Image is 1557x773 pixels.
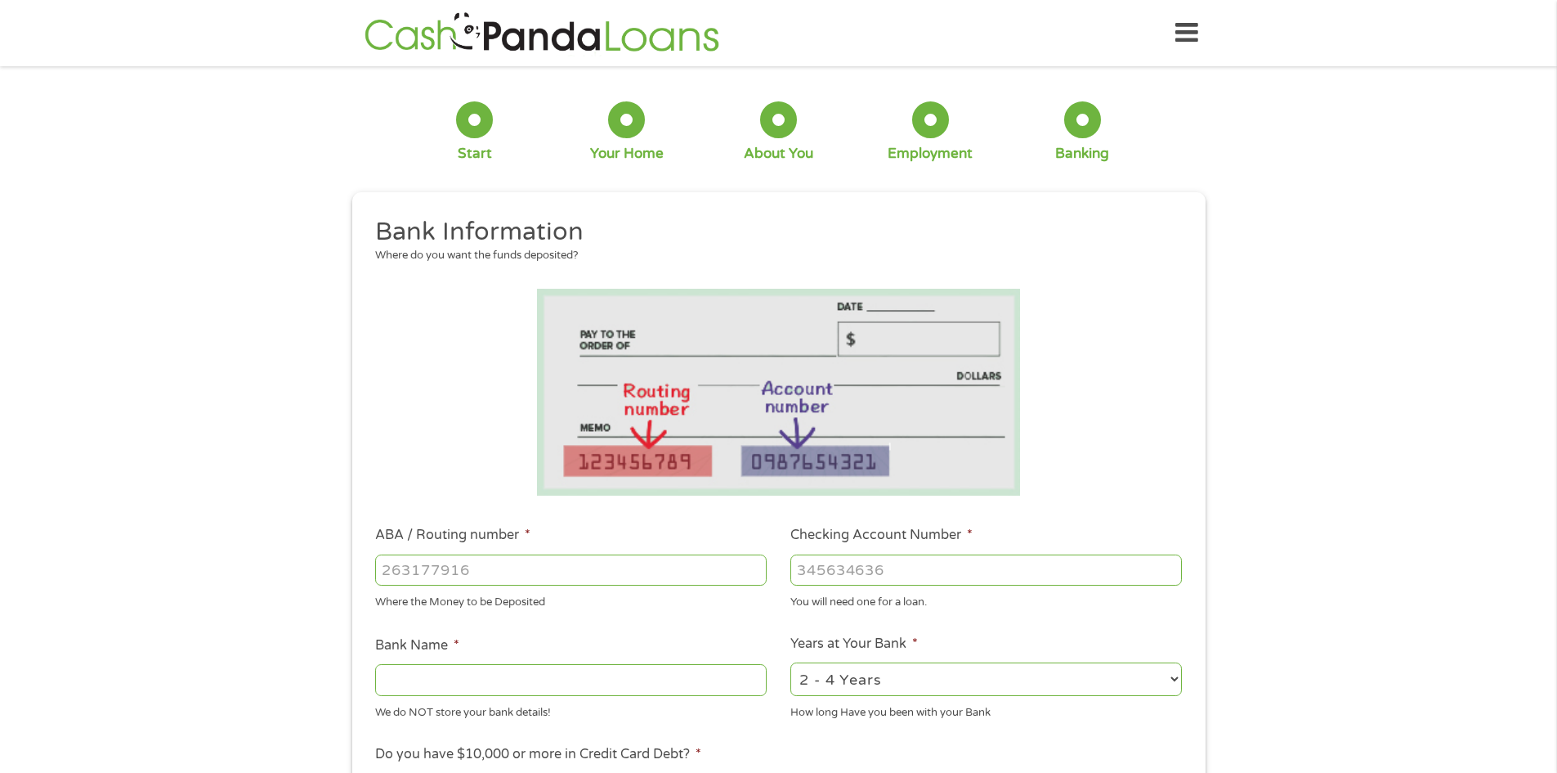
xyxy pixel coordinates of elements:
[1055,145,1109,163] div: Banking
[458,145,492,163] div: Start
[790,589,1182,611] div: You will need one for a loan.
[790,527,973,544] label: Checking Account Number
[537,289,1021,496] img: Routing number location
[790,699,1182,721] div: How long Have you been with your Bank
[360,10,724,56] img: GetLoanNow Logo
[375,589,767,611] div: Where the Money to be Deposited
[590,145,664,163] div: Your Home
[744,145,813,163] div: About You
[790,636,918,653] label: Years at Your Bank
[375,527,530,544] label: ABA / Routing number
[888,145,973,163] div: Employment
[375,637,459,654] label: Bank Name
[790,555,1182,586] input: 345634636
[375,216,1170,249] h2: Bank Information
[375,555,767,586] input: 263177916
[375,248,1170,264] div: Where do you want the funds deposited?
[375,746,701,763] label: Do you have $10,000 or more in Credit Card Debt?
[375,699,767,721] div: We do NOT store your bank details!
